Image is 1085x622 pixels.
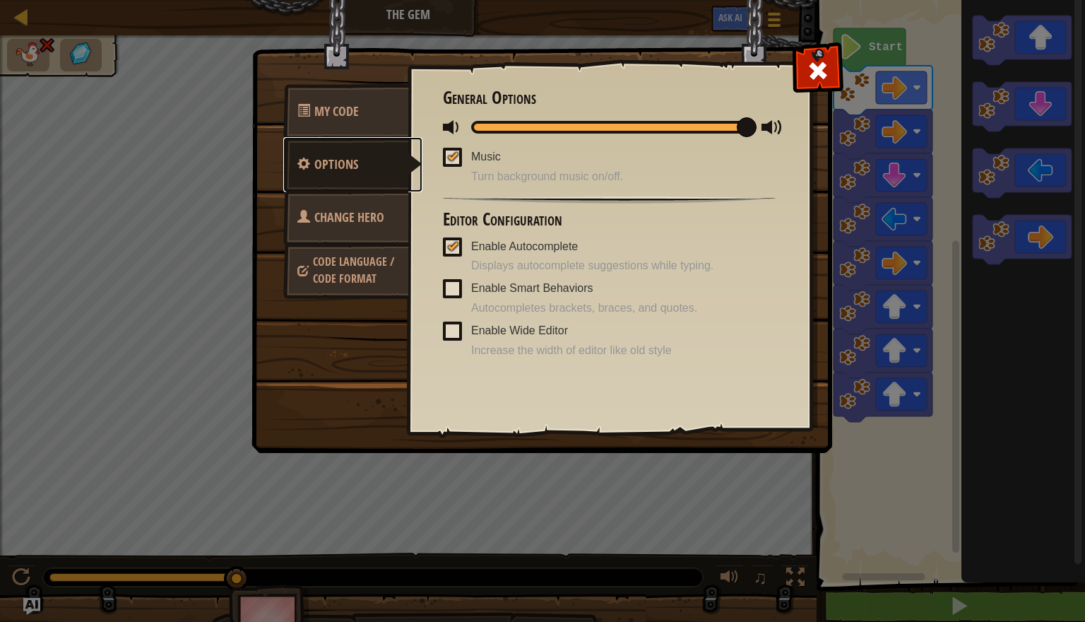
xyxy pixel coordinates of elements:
a: Options [283,137,422,192]
span: Enable Autocomplete [471,240,578,252]
span: Music [471,151,501,163]
img: hr.png [443,196,776,204]
span: Increase the width of editor like old style [471,343,776,359]
span: Choose hero, language [314,209,384,226]
h3: Editor Configuration [443,210,776,229]
span: Quick Code Actions [314,102,359,120]
span: Enable Smart Behaviors [471,282,593,294]
span: Displays autocomplete suggestions while typing. [471,258,776,274]
span: Choose hero, language [313,254,394,286]
span: Turn background music on/off. [471,169,776,185]
a: My Code [283,84,409,139]
span: Enable Wide Editor [471,324,568,336]
span: Autocompletes brackets, braces, and quotes. [471,300,776,317]
h3: General Options [443,88,776,107]
span: Configure settings [314,155,358,173]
